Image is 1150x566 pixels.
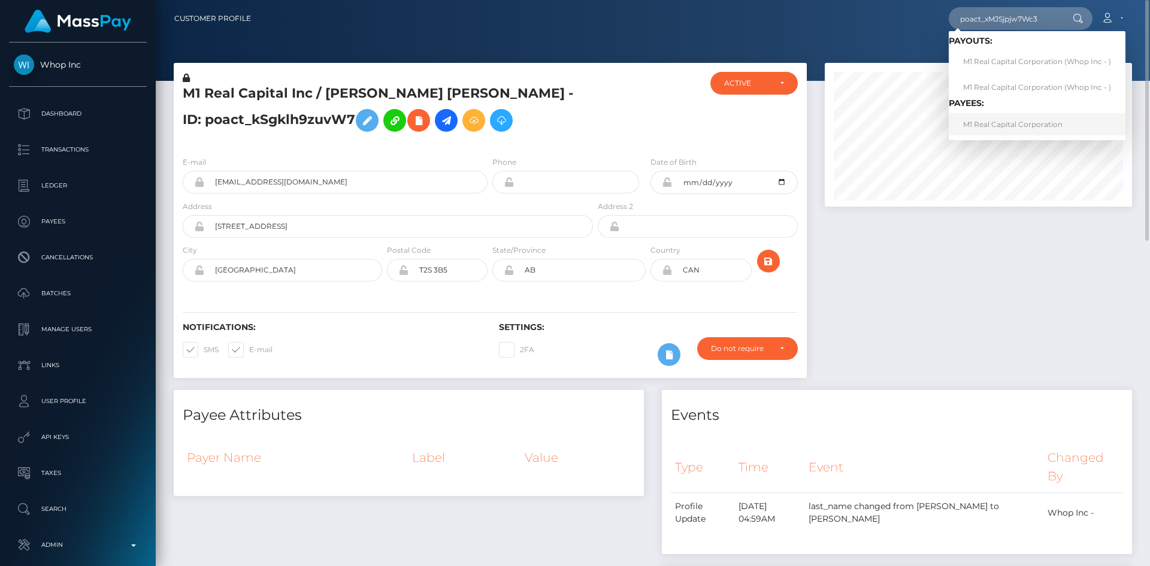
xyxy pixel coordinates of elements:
[734,441,804,492] th: Time
[949,98,1125,108] h6: Payees:
[14,213,142,231] p: Payees
[14,105,142,123] p: Dashboard
[174,6,251,31] a: Customer Profile
[9,135,147,165] a: Transactions
[804,441,1043,492] th: Event
[14,177,142,195] p: Ledger
[9,386,147,416] a: User Profile
[9,243,147,273] a: Cancellations
[9,458,147,488] a: Taxes
[183,201,212,212] label: Address
[949,113,1125,135] a: M1 Real Capital Corporation
[14,500,142,518] p: Search
[9,422,147,452] a: API Keys
[949,76,1125,98] a: M1 Real Capital Corporation (Whop Inc - )
[9,350,147,380] a: Links
[724,78,770,88] div: ACTIVE
[520,441,635,474] th: Value
[1043,493,1123,533] td: Whop Inc -
[14,320,142,338] p: Manage Users
[9,59,147,70] span: Whop Inc
[671,405,1123,426] h4: Events
[671,493,734,533] td: Profile Update
[9,279,147,308] a: Batches
[14,55,34,75] img: Whop Inc
[183,342,219,358] label: SMS
[9,99,147,129] a: Dashboard
[671,441,734,492] th: Type
[14,428,142,446] p: API Keys
[949,36,1125,46] h6: Payouts:
[499,342,534,358] label: 2FA
[435,109,458,132] a: Initiate Payout
[9,171,147,201] a: Ledger
[408,441,520,474] th: Label
[183,245,197,256] label: City
[25,10,131,33] img: MassPay Logo
[387,245,431,256] label: Postal Code
[1043,441,1123,492] th: Changed By
[14,141,142,159] p: Transactions
[183,405,635,426] h4: Payee Attributes
[9,207,147,237] a: Payees
[14,284,142,302] p: Batches
[650,157,697,168] label: Date of Birth
[183,157,206,168] label: E-mail
[949,7,1061,30] input: Search...
[183,441,408,474] th: Payer Name
[492,245,546,256] label: State/Province
[14,392,142,410] p: User Profile
[492,157,516,168] label: Phone
[14,356,142,374] p: Links
[710,72,798,95] button: ACTIVE
[9,314,147,344] a: Manage Users
[14,464,142,482] p: Taxes
[949,51,1125,73] a: M1 Real Capital Corporation (Whop Inc - )
[228,342,273,358] label: E-mail
[697,337,798,360] button: Do not require
[14,536,142,554] p: Admin
[14,249,142,267] p: Cancellations
[499,322,797,332] h6: Settings:
[183,84,586,138] h5: M1 Real Capital Inc / [PERSON_NAME] [PERSON_NAME] - ID: poact_kSgklh9zuvW7
[9,494,147,524] a: Search
[804,493,1043,533] td: last_name changed from [PERSON_NAME] to [PERSON_NAME]
[711,344,770,353] div: Do not require
[650,245,680,256] label: Country
[183,322,481,332] h6: Notifications:
[9,530,147,560] a: Admin
[598,201,633,212] label: Address 2
[734,493,804,533] td: [DATE] 04:59AM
